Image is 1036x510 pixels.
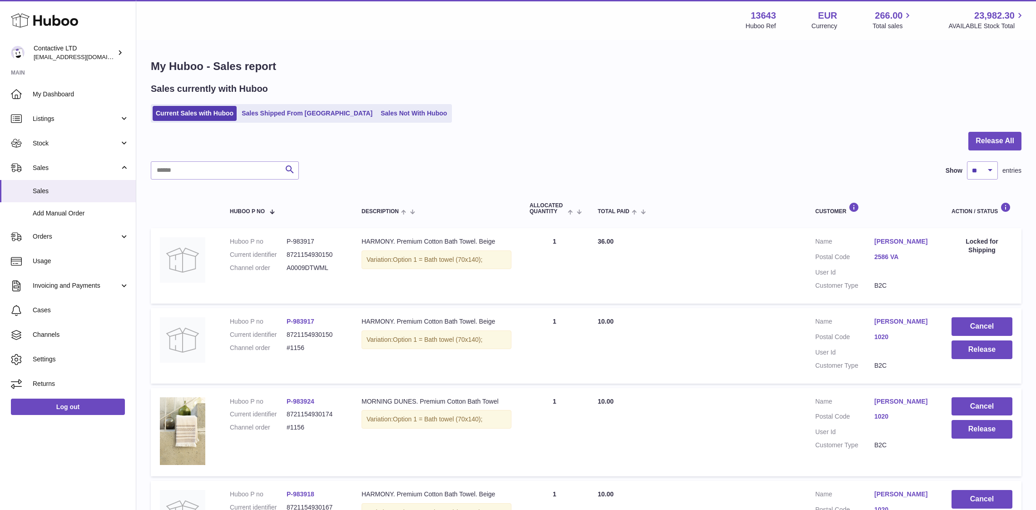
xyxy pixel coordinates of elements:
[33,139,119,148] span: Stock
[520,308,589,384] td: 1
[230,330,287,339] dt: Current identifier
[818,10,837,22] strong: EUR
[287,344,343,352] dd: #1156
[287,250,343,259] dd: 8721154930150
[34,44,115,61] div: Contactive LTD
[160,317,205,363] img: no-photo.jpg
[287,237,343,246] dd: P-983917
[598,238,614,245] span: 36.00
[33,257,129,265] span: Usage
[362,397,511,406] div: MORNING DUNES. Premium Cotton Bath Towel
[815,281,874,290] dt: Customer Type
[952,237,1012,255] div: Locked for Shipping
[815,441,874,450] dt: Customer Type
[874,490,933,499] a: [PERSON_NAME]
[815,333,874,344] dt: Postal Code
[362,237,511,246] div: HARMONY. Premium Cotton Bath Towel. Beige
[874,397,933,406] a: [PERSON_NAME]
[287,490,314,498] a: P-983918
[230,250,287,259] dt: Current identifier
[598,318,614,325] span: 10.00
[874,441,933,450] dd: B2C
[33,209,129,218] span: Add Manual Order
[33,115,119,123] span: Listings
[33,90,129,99] span: My Dashboard
[287,264,343,272] dd: A0009DTWML
[952,317,1012,336] button: Cancel
[746,22,776,30] div: Huboo Ref
[287,423,343,432] dd: #1156
[33,380,129,388] span: Returns
[362,317,511,326] div: HARMONY. Premium Cotton Bath Towel. Beige
[230,344,287,352] dt: Channel order
[151,59,1021,74] h1: My Huboo - Sales report
[34,53,134,60] span: [EMAIL_ADDRESS][DOMAIN_NAME]
[812,22,838,30] div: Currency
[151,83,268,95] h2: Sales currently with Huboo
[815,428,874,436] dt: User Id
[952,340,1012,359] button: Release
[33,330,129,339] span: Channels
[33,306,129,315] span: Cases
[230,317,287,326] dt: Huboo P no
[393,256,482,263] span: Option 1 = Bath towel (70x140);
[815,317,874,328] dt: Name
[815,268,874,277] dt: User Id
[362,330,511,349] div: Variation:
[874,253,933,261] a: 2586 VA
[33,187,129,195] span: Sales
[33,281,119,290] span: Invoicing and Payments
[974,10,1015,22] span: 23,982.30
[815,490,874,501] dt: Name
[287,398,314,405] a: P-983924
[874,317,933,326] a: [PERSON_NAME]
[530,203,565,215] span: ALLOCATED Quantity
[153,106,237,121] a: Current Sales with Huboo
[598,398,614,405] span: 10.00
[230,209,265,215] span: Huboo P no
[815,253,874,264] dt: Postal Code
[815,412,874,423] dt: Postal Code
[287,410,343,419] dd: 8721154930174
[362,250,511,269] div: Variation:
[11,399,125,415] a: Log out
[948,10,1025,30] a: 23,982.30 AVAILABLE Stock Total
[520,388,589,477] td: 1
[874,412,933,421] a: 1020
[520,228,589,304] td: 1
[968,132,1021,150] button: Release All
[1002,166,1021,175] span: entries
[33,232,119,241] span: Orders
[874,361,933,370] dd: B2C
[230,423,287,432] dt: Channel order
[362,209,399,215] span: Description
[952,420,1012,439] button: Release
[230,490,287,499] dt: Huboo P no
[875,10,902,22] span: 266.00
[952,397,1012,416] button: Cancel
[287,330,343,339] dd: 8721154930150
[362,410,511,429] div: Variation:
[874,237,933,246] a: [PERSON_NAME]
[11,46,25,60] img: soul@SOWLhome.com
[952,202,1012,215] div: Action / Status
[874,333,933,341] a: 1020
[815,237,874,248] dt: Name
[230,264,287,272] dt: Channel order
[948,22,1025,30] span: AVAILABLE Stock Total
[238,106,376,121] a: Sales Shipped From [GEOGRAPHIC_DATA]
[287,318,314,325] a: P-983917
[952,490,1012,509] button: Cancel
[33,164,119,172] span: Sales
[872,22,913,30] span: Total sales
[751,10,776,22] strong: 13643
[33,355,129,364] span: Settings
[598,490,614,498] span: 10.00
[946,166,962,175] label: Show
[815,348,874,357] dt: User Id
[872,10,913,30] a: 266.00 Total sales
[815,202,933,215] div: Customer
[377,106,450,121] a: Sales Not With Huboo
[230,410,287,419] dt: Current identifier
[815,361,874,370] dt: Customer Type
